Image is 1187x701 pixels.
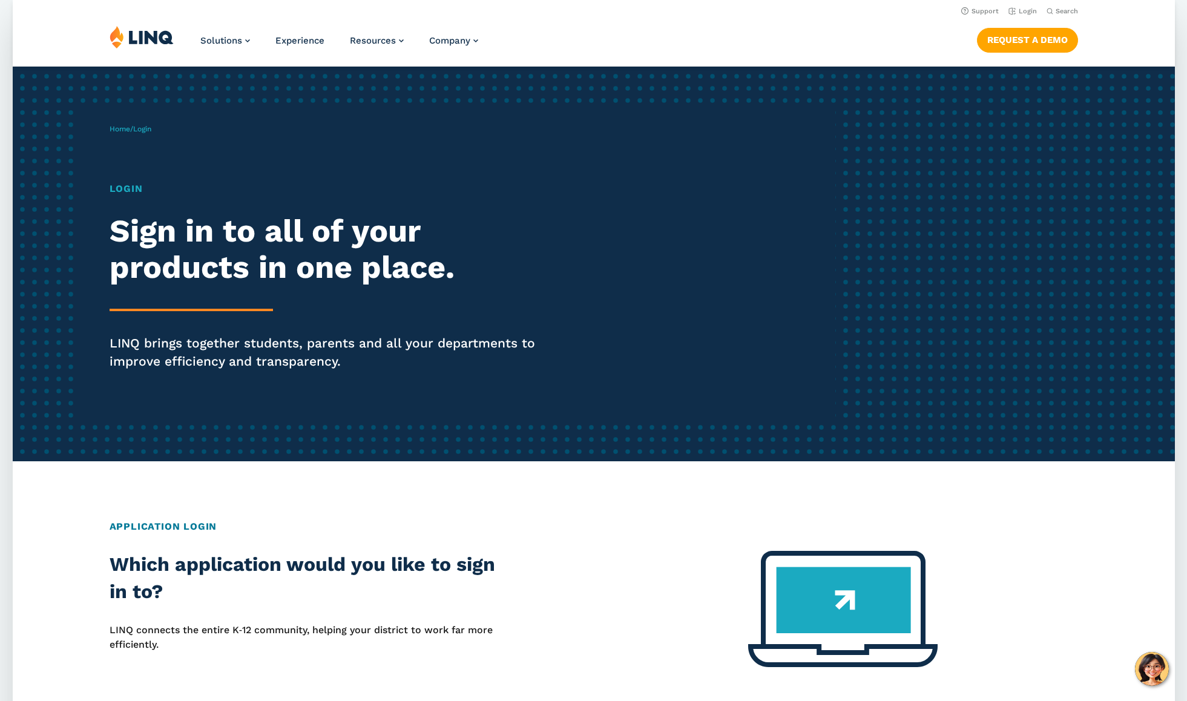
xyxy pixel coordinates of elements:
[110,213,557,286] h2: Sign in to all of your products in one place.
[110,125,130,133] a: Home
[976,25,1077,52] nav: Button Navigation
[110,25,174,48] img: LINQ | K‑12 Software
[200,35,242,46] span: Solutions
[110,182,557,196] h1: Login
[13,4,1175,17] nav: Utility Navigation
[350,35,404,46] a: Resources
[200,35,250,46] a: Solutions
[350,35,396,46] span: Resources
[1055,7,1077,15] span: Search
[1046,7,1077,16] button: Open Search Bar
[1135,652,1169,686] button: Hello, have a question? Let’s chat.
[110,519,1078,534] h2: Application Login
[110,551,496,606] h2: Which application would you like to sign in to?
[1008,7,1036,15] a: Login
[275,35,324,46] a: Experience
[110,125,151,133] span: /
[110,623,496,653] p: LINQ connects the entire K‑12 community, helping your district to work far more efficiently.
[429,35,470,46] span: Company
[110,334,557,370] p: LINQ brings together students, parents and all your departments to improve efficiency and transpa...
[200,25,478,65] nav: Primary Navigation
[976,28,1077,52] a: Request a Demo
[133,125,151,133] span: Login
[961,7,998,15] a: Support
[429,35,478,46] a: Company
